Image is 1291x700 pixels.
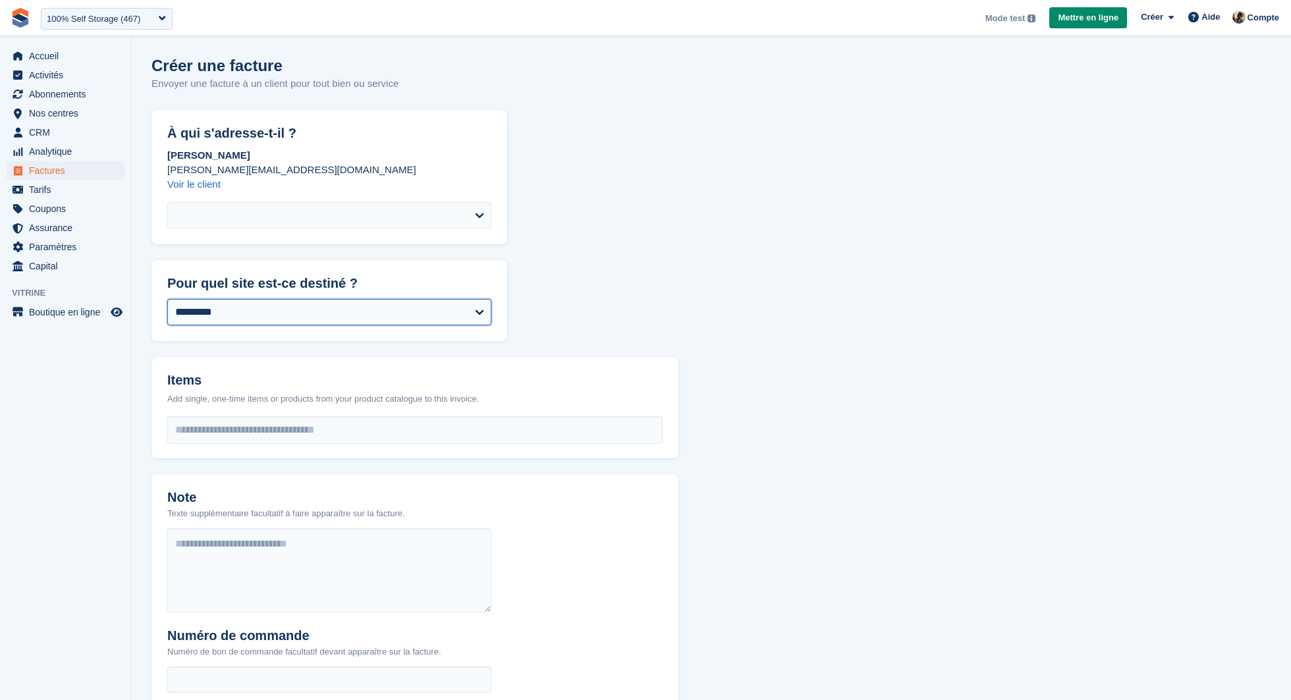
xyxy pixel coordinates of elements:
[167,373,663,390] h2: Items
[167,490,405,505] h2: Note
[7,142,124,161] a: menu
[29,303,108,321] span: Boutique en ligne
[167,126,491,141] h2: À qui s'adresse-t-il ?
[1049,7,1127,29] a: Mettre en ligne
[12,286,131,300] span: Vitrine
[7,161,124,180] a: menu
[1232,11,1246,24] img: Patrick Blanc
[7,123,124,142] a: menu
[1058,11,1118,24] span: Mettre en ligne
[167,628,441,643] h2: Numéro de commande
[29,238,108,256] span: Paramètres
[1028,14,1035,22] img: icon-info-grey-7440780725fd019a000dd9b08b2336e03edf1995a4989e88bcd33f0948082b44.svg
[1201,11,1220,24] span: Aide
[29,47,108,65] span: Accueil
[7,66,124,84] a: menu
[7,238,124,256] a: menu
[7,85,124,103] a: menu
[985,12,1026,25] span: Mode test
[167,148,491,163] p: [PERSON_NAME]
[7,200,124,218] a: menu
[7,219,124,237] a: menu
[7,303,124,321] a: menu
[167,645,441,659] p: Numéro de bon de commande facultatif devant apparaître sur la facture.
[29,219,108,237] span: Assurance
[29,161,108,180] span: Factures
[167,276,491,291] h2: Pour quel site est-ce destiné ?
[7,180,124,199] a: menu
[167,163,491,177] p: [PERSON_NAME][EMAIL_ADDRESS][DOMAIN_NAME]
[11,8,30,28] img: stora-icon-8386f47178a22dfd0bd8f6a31ec36ba5ce8667c1dd55bd0f319d3a0aa187defe.svg
[151,76,398,92] p: Envoyer une facture à un client pour tout bien ou service
[151,57,398,74] h1: Créer une facture
[167,507,405,520] p: Texte supplémentaire facultatif à faire apparaître sur la facture.
[7,104,124,122] a: menu
[29,142,108,161] span: Analytique
[29,180,108,199] span: Tarifs
[7,257,124,275] a: menu
[29,85,108,103] span: Abonnements
[109,304,124,320] a: Boutique d'aperçu
[29,123,108,142] span: CRM
[1141,11,1163,24] span: Créer
[47,13,140,26] div: 100% Self Storage (467)
[1248,11,1279,24] span: Compte
[29,104,108,122] span: Nos centres
[7,47,124,65] a: menu
[167,392,663,406] p: Add single, one-time items or products from your product catalogue to this invoice.
[29,257,108,275] span: Capital
[167,178,221,190] a: Voir le client
[29,66,108,84] span: Activités
[29,200,108,218] span: Coupons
